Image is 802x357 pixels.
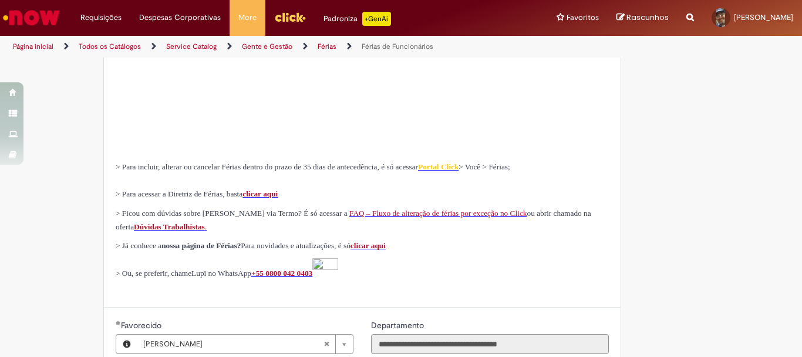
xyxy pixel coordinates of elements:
a: FAQ – Fluxo de alteração de férias por exceção no Click [349,208,527,218]
img: ServiceNow [1,6,62,29]
span: . [205,222,207,231]
a: Service Catalog [166,42,217,51]
span: > Ficou com dúvidas sobre [PERSON_NAME] via Termo? É só acessar a [116,209,348,218]
input: Departamento [371,334,609,354]
span: > Ou, se preferir, chame [116,269,191,278]
span: FAQ – Fluxo de alteração de férias por exceção no Click [349,209,527,218]
span: Despesas Corporativas [139,12,221,24]
span: > Você > Férias; > Para acessar a Diretriz de Férias, basta [116,162,510,198]
label: Somente leitura - Departamento [371,319,426,331]
ul: Trilhas de página [9,36,526,58]
span: Necessários - Favorecido [121,320,164,331]
span: Favoritos [567,12,599,24]
a: Portal Click [418,161,459,171]
span: [PERSON_NAME] [143,335,324,353]
a: Gente e Gestão [242,42,292,51]
span: [PERSON_NAME] [734,12,793,22]
strong: nossa página de Férias? [161,241,241,250]
span: > Já conhece a Para novidades e atualizações, é só [116,241,386,250]
span: ou abrir chamado na oferta [116,209,591,231]
img: click_logo_yellow_360x200.png [274,8,306,26]
div: Padroniza [324,12,391,26]
span: +55 0800 042 0403 [251,269,312,278]
span: More [238,12,257,24]
span: Lupi no WhatsApp [191,269,251,278]
span: Somente leitura - Departamento [371,320,426,331]
button: Favorecido, Visualizar este registro Aberval Gomes De Oliveira [116,335,137,353]
a: Rascunhos [616,12,669,24]
span: Dúvidas Trabalhistas [134,222,205,231]
span: Rascunhos [626,12,669,23]
span: Requisições [80,12,122,24]
a: Dúvidas Trabalhistas. [134,221,207,231]
a: +55 0800 042 0403 [251,268,338,278]
a: Férias [318,42,336,51]
p: +GenAi [362,12,391,26]
a: [PERSON_NAME]Limpar campo Favorecido [137,335,353,353]
span: Portal Click [418,162,459,171]
img: sys_attachment.do [312,258,338,289]
a: clicar aqui [351,241,386,250]
span: Obrigatório Preenchido [116,321,121,325]
a: clicar aqui [242,189,278,198]
abbr: Limpar campo Favorecido [318,335,335,353]
a: Página inicial [13,42,53,51]
a: Todos os Catálogos [79,42,141,51]
span: > Para incluir, alterar ou cancelar Férias dentro do prazo de 35 dias de antecedência, é só acessar [116,162,418,171]
a: Férias de Funcionários [362,42,433,51]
